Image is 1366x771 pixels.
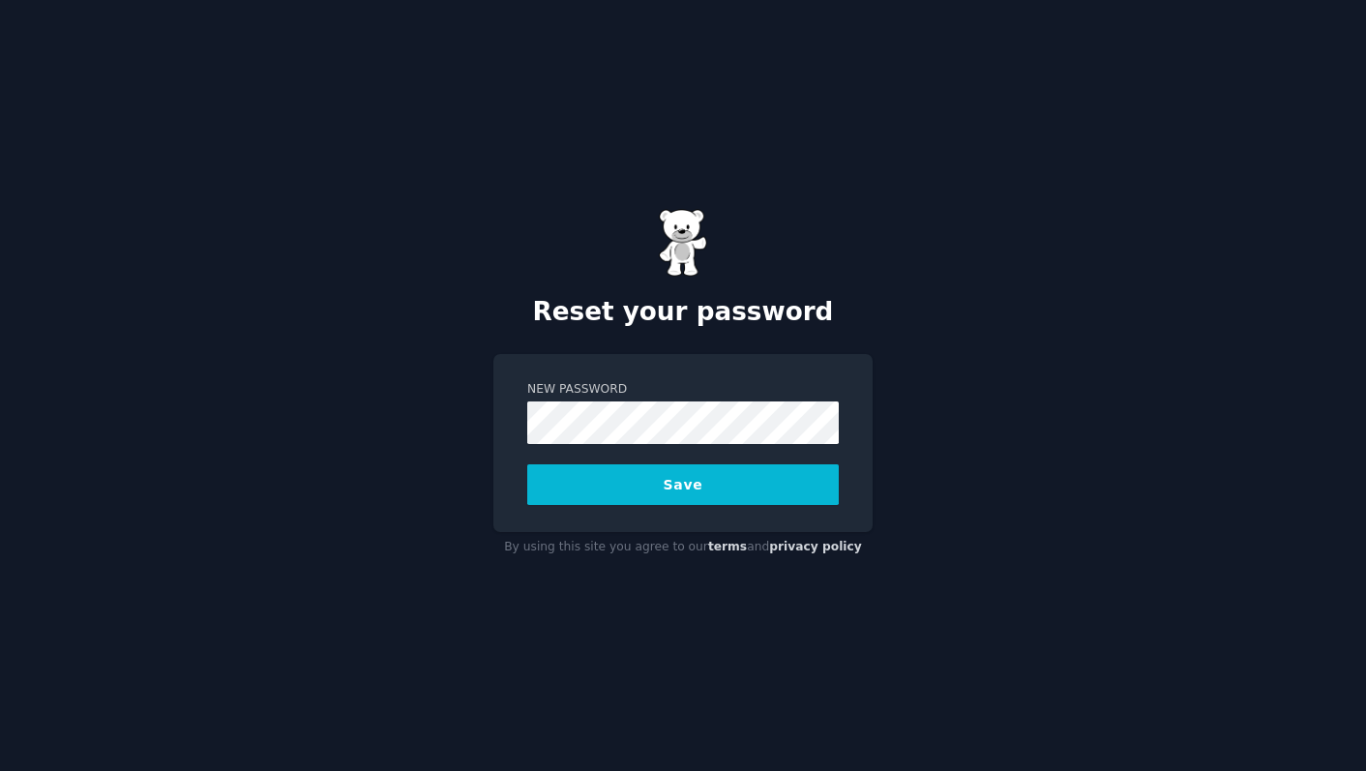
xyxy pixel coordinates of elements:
img: Gummy Bear [659,209,707,277]
button: Save [527,464,839,505]
label: New Password [527,381,839,399]
div: By using this site you agree to our and [493,532,873,563]
a: terms [708,540,747,553]
a: privacy policy [769,540,862,553]
h2: Reset your password [493,297,873,328]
